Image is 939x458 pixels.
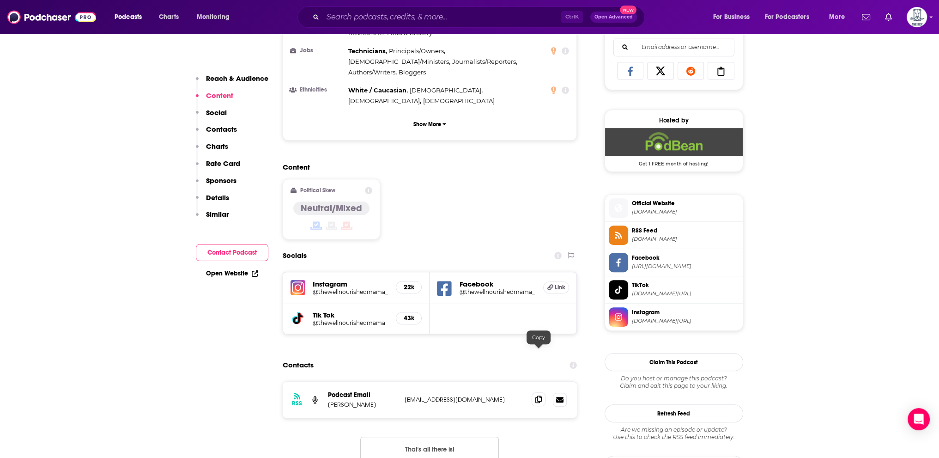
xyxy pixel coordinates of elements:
img: User Profile [907,7,927,27]
a: @thewellnourishedmama_ [313,288,389,295]
span: White / Caucasian [348,86,406,94]
p: [PERSON_NAME] [328,401,397,409]
a: RSS Feed[DOMAIN_NAME] [609,226,739,245]
a: Copy Link [708,62,734,79]
p: Contacts [206,125,237,134]
h5: @thewellnourishedmama_ [459,288,536,295]
span: Instagram [632,308,739,317]
span: , [348,46,387,56]
span: [DEMOGRAPHIC_DATA] [410,86,481,94]
span: Get 1 FREE month of hosting! [605,156,743,167]
div: Are we missing an episode or update? Use this to check the RSS feed immediately. [605,426,743,441]
a: Facebook[URL][DOMAIN_NAME] [609,253,739,272]
span: Principals/Owners [389,47,444,55]
span: , [348,56,450,67]
p: Similar [206,210,229,219]
button: Open AdvancedNew [590,12,637,23]
button: Charts [196,142,228,159]
p: Content [206,91,233,100]
p: Charts [206,142,228,151]
button: Social [196,108,227,125]
span: , [452,56,517,67]
h2: Content [283,163,570,171]
button: Contacts [196,125,237,142]
span: Open Advanced [594,15,633,19]
a: Share on X/Twitter [647,62,674,79]
span: thewellnourishedmama.com [632,208,739,215]
button: open menu [823,10,856,24]
span: Restaurants, Food & Grocery [348,29,432,37]
h5: 43k [404,314,414,322]
a: Official Website[DOMAIN_NAME] [609,198,739,218]
a: Show notifications dropdown [858,9,874,25]
div: Copy [527,330,551,344]
span: Journalists/Reporters [452,58,516,65]
input: Search podcasts, credits, & more... [323,10,561,24]
img: Podchaser - Follow, Share and Rate Podcasts [7,8,96,26]
span: , [389,46,445,56]
p: [EMAIL_ADDRESS][DOMAIN_NAME] [405,396,525,403]
span: Do you host or manage this podcast? [605,375,743,382]
span: , [348,67,397,78]
button: Sponsors [196,176,236,193]
a: Show notifications dropdown [881,9,896,25]
p: Details [206,193,229,202]
span: TikTok [632,281,739,289]
span: RSS Feed [632,226,739,235]
p: Podcast Email [328,391,397,399]
h5: Facebook [459,280,536,288]
h2: Contacts [283,356,314,374]
h3: Jobs [291,48,345,54]
button: Details [196,193,229,210]
a: Share on Reddit [678,62,704,79]
span: Authors/Writers [348,68,395,76]
span: More [829,11,845,24]
h2: Socials [283,247,307,264]
div: Search podcasts, credits, & more... [306,6,654,28]
button: open menu [759,10,823,24]
span: , [348,85,408,96]
h5: Tik Tok [313,311,389,319]
span: For Podcasters [765,11,809,24]
button: open menu [190,10,242,24]
button: Similar [196,210,229,227]
span: [DEMOGRAPHIC_DATA] [423,97,495,104]
span: Charts [159,11,179,24]
button: open menu [108,10,154,24]
h2: Political Skew [300,187,335,194]
span: Ctrl K [561,11,583,23]
h4: Neutral/Mixed [301,202,362,214]
button: Reach & Audience [196,74,268,91]
p: Reach & Audience [206,74,268,83]
a: Open Website [206,269,258,277]
span: Podcasts [115,11,142,24]
button: open menu [707,10,761,24]
span: tiktok.com/@thewellnourishedmama [632,290,739,297]
h3: RSS [292,400,302,407]
span: Technicians [348,47,386,55]
a: Podbean Deal: Get 1 FREE month of hosting! [605,128,743,166]
span: , [410,85,483,96]
img: Podbean Deal: Get 1 FREE month of hosting! [605,128,743,156]
span: [DEMOGRAPHIC_DATA]/Ministers [348,58,449,65]
span: https://www.facebook.com/thewellnourishedmama_ [632,263,739,270]
div: Hosted by [605,116,743,124]
span: Logged in as TheKeyPR [907,7,927,27]
div: Claim and edit this page to your liking. [605,375,743,390]
button: Contact Podcast [196,244,268,261]
h5: Instagram [313,280,389,288]
div: Search followers [613,38,734,56]
span: instagram.com/thewellnourishedmama_ [632,318,739,324]
span: Facebook [632,254,739,262]
div: Open Intercom Messenger [908,408,930,430]
a: Link [543,281,569,293]
span: , [348,96,421,106]
span: New [620,6,636,14]
a: @thewellnourishedmama [313,319,389,326]
h3: Ethnicities [291,87,345,93]
p: Show More [413,121,441,128]
a: Charts [153,10,184,24]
